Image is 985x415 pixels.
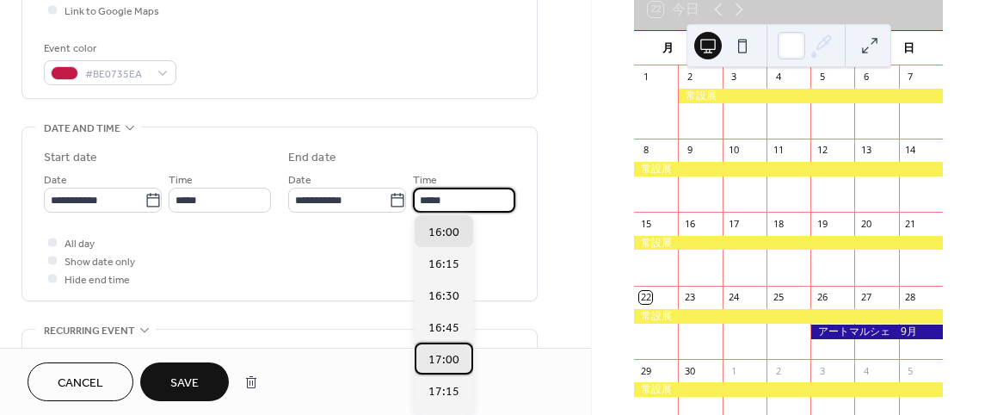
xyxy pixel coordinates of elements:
div: 5 [816,71,828,84]
div: 30 [683,364,696,377]
div: 4 [772,71,785,84]
span: Date [288,171,311,189]
div: 14 [904,144,917,157]
div: 1 [639,71,652,84]
div: 28 [904,291,917,304]
div: 22 [639,291,652,304]
span: 16:00 [428,223,459,241]
span: 16:45 [428,319,459,337]
div: 25 [772,291,785,304]
span: Link to Google Maps [65,3,159,21]
div: 1 [728,364,741,377]
div: 常設展 [634,236,943,251]
div: 21 [904,217,917,230]
button: Save [140,362,229,401]
div: 2 [772,364,785,377]
div: 常設展 [678,89,943,103]
div: 19 [816,217,828,230]
div: 12 [816,144,828,157]
div: 23 [683,291,696,304]
span: #BE0735EA [85,65,149,84]
span: All day [65,235,95,253]
span: Time [169,171,193,189]
div: 日 [889,31,929,65]
div: 6 [859,71,872,84]
div: 15 [639,217,652,230]
div: 16 [683,217,696,230]
div: 5 [904,364,917,377]
span: Show date only [65,253,135,271]
span: Save [170,375,199,393]
span: 16:30 [428,287,459,305]
div: 7 [904,71,917,84]
span: Hide end time [65,271,130,289]
div: 29 [639,364,652,377]
div: 常設展 [634,382,943,397]
span: 16:15 [428,255,459,273]
div: 9 [683,144,696,157]
span: 17:00 [428,350,459,369]
span: 17:15 [428,382,459,400]
span: Date and time [44,120,120,138]
div: 11 [772,144,785,157]
div: 常設展 [634,162,943,177]
div: Event color [44,40,173,58]
div: 4 [859,364,872,377]
span: Date [44,171,67,189]
div: 3 [816,364,828,377]
div: 8 [639,144,652,157]
div: 26 [816,291,828,304]
div: 17 [728,217,741,230]
div: 20 [859,217,872,230]
div: 常設展 [634,309,943,324]
div: 2 [683,71,696,84]
div: 27 [859,291,872,304]
div: End date [288,149,336,167]
div: 13 [859,144,872,157]
span: Cancel [58,375,103,393]
button: Cancel [28,362,133,401]
div: 10 [728,144,741,157]
span: Recurring event [44,322,135,340]
span: Time [413,171,437,189]
div: 月 [648,31,688,65]
div: 24 [728,291,741,304]
div: アートマルシェ 9月 [810,325,943,339]
div: Start date [44,149,97,167]
div: 3 [728,71,741,84]
div: 18 [772,217,785,230]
